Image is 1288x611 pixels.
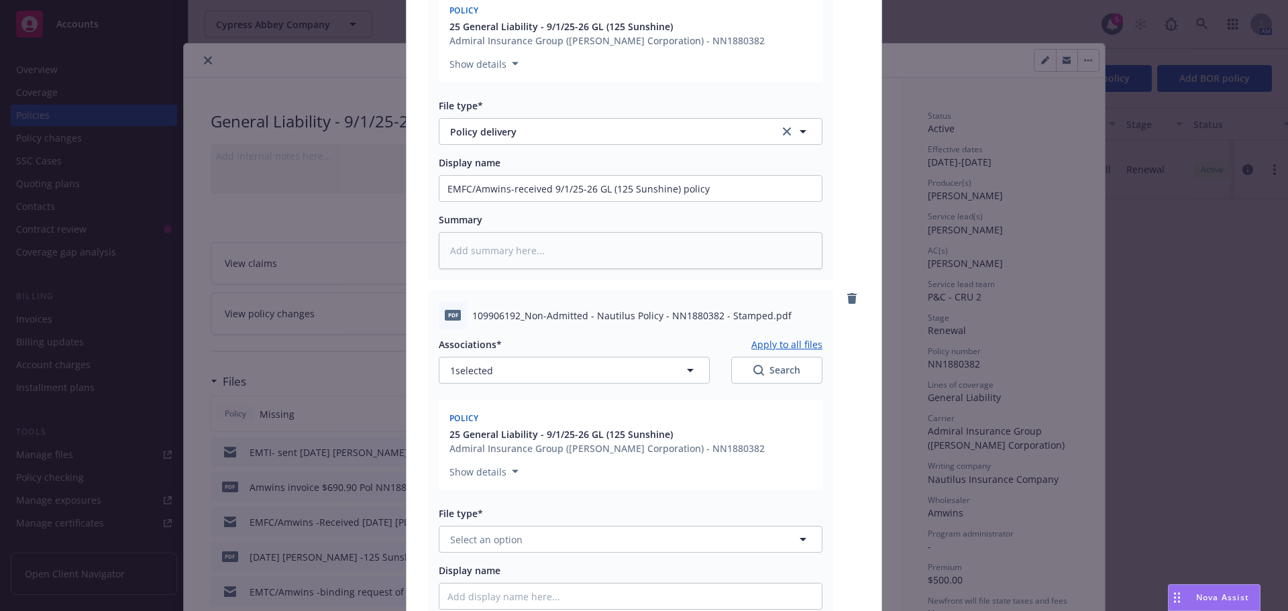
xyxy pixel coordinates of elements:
span: 25 General Liability - 9/1/25-26 GL (125 Sunshine) [449,427,673,441]
span: File type* [439,507,483,520]
button: Show details [444,463,524,480]
button: 25 General Liability - 9/1/25-26 GL (125 Sunshine) [449,427,765,441]
div: Drag to move [1169,585,1185,610]
span: Nova Assist [1196,592,1249,603]
input: Add display name here... [439,584,822,609]
button: Select an option [439,526,822,553]
button: Nova Assist [1168,584,1260,611]
span: Display name [439,564,500,577]
span: Policy [449,412,479,424]
div: Admiral Insurance Group ([PERSON_NAME] Corporation) - NN1880382 [449,441,765,455]
span: Select an option [450,533,523,547]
